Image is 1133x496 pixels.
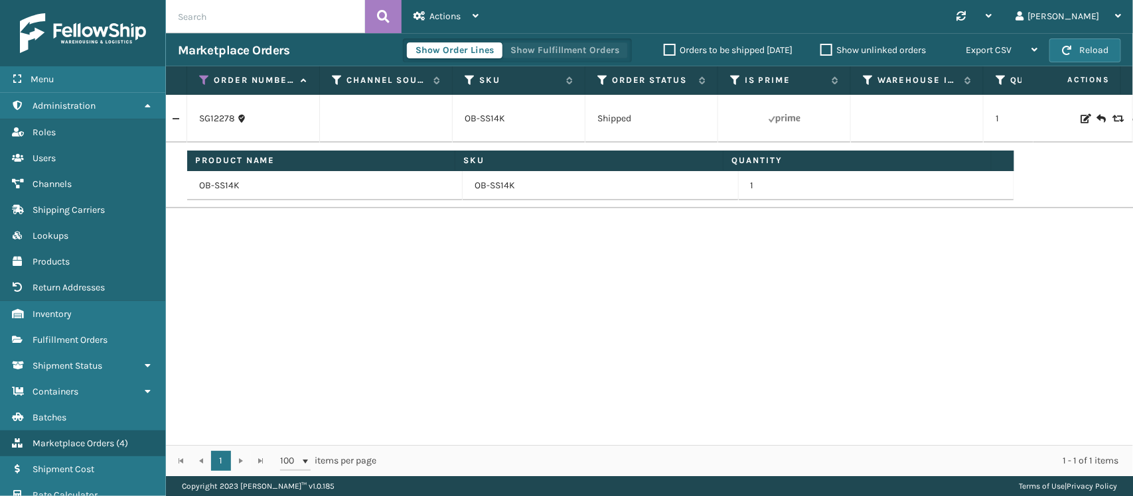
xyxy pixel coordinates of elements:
span: Return Addresses [33,282,105,293]
span: Actions [429,11,461,22]
td: OB-SS14K [463,171,738,200]
span: Shipment Status [33,360,102,371]
td: 1 [739,171,1014,200]
button: Show Order Lines [407,42,502,58]
p: Copyright 2023 [PERSON_NAME]™ v 1.0.185 [182,476,335,496]
a: Terms of Use [1019,481,1065,491]
span: Roles [33,127,56,138]
label: Quantity [731,155,983,166]
i: Edit [1081,114,1089,123]
label: Quantity [1010,74,1091,86]
span: Shipping Carriers [33,204,105,216]
span: 100 [280,454,300,467]
td: 1 [984,95,1116,143]
span: ( 4 ) [116,438,128,449]
a: SG12278 [199,112,235,125]
i: Replace [1112,114,1120,123]
span: Batches [33,412,66,423]
a: Privacy Policy [1067,481,1117,491]
label: Channel Source [346,74,427,86]
label: Product Name [195,155,447,166]
a: 1 [211,451,231,471]
a: OB-SS14K [199,179,240,192]
div: | [1019,476,1117,496]
span: items per page [280,451,377,471]
label: Order Status [612,74,692,86]
span: Inventory [33,308,72,320]
span: Containers [33,386,78,397]
h3: Marketplace Orders [178,42,289,58]
span: Menu [31,74,54,85]
span: Fulfillment Orders [33,334,108,345]
span: Lookups [33,230,68,241]
span: Export CSV [966,44,1012,56]
span: Administration [33,100,96,111]
i: Create Return Label [1096,112,1104,125]
td: Shipped [585,95,718,143]
span: Actions [1025,69,1118,91]
span: Shipment Cost [33,464,94,475]
span: Marketplace Orders [33,438,114,449]
label: Show unlinked orders [820,44,926,56]
img: logo [20,13,146,53]
label: SKU [463,155,715,166]
span: Products [33,256,70,267]
span: Users [33,153,56,164]
button: Show Fulfillment Orders [502,42,628,58]
label: Order Number [214,74,294,86]
label: Is Prime [745,74,825,86]
label: Warehouse Information [877,74,958,86]
label: SKU [479,74,560,86]
button: Reload [1049,38,1121,62]
label: Orders to be shipped [DATE] [664,44,793,56]
span: Channels [33,178,72,190]
a: OB-SS14K [465,113,505,124]
div: 1 - 1 of 1 items [396,454,1118,467]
